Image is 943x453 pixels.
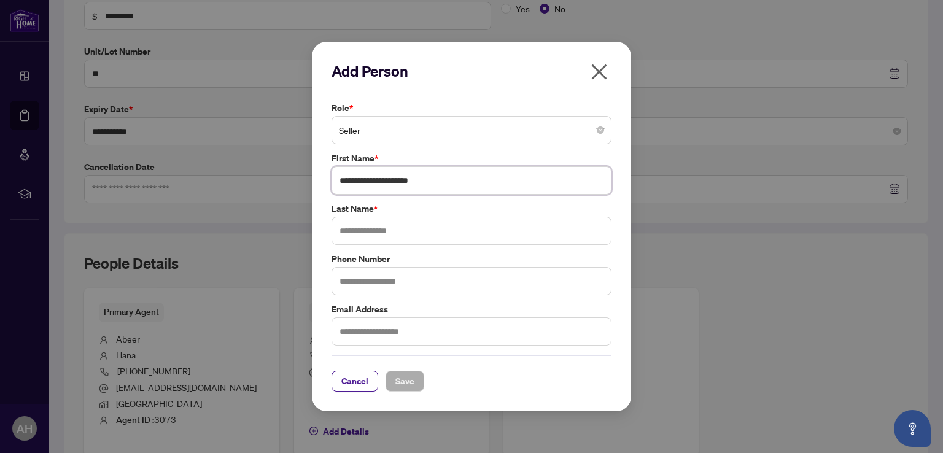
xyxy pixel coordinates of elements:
[332,101,611,115] label: Role
[589,62,609,82] span: close
[341,371,368,391] span: Cancel
[332,371,378,392] button: Cancel
[597,126,604,134] span: close-circle
[332,303,611,316] label: Email Address
[339,118,604,142] span: Seller
[332,152,611,165] label: First Name
[332,202,611,215] label: Last Name
[386,371,424,392] button: Save
[894,410,931,447] button: Open asap
[332,61,611,81] h2: Add Person
[332,252,611,266] label: Phone Number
